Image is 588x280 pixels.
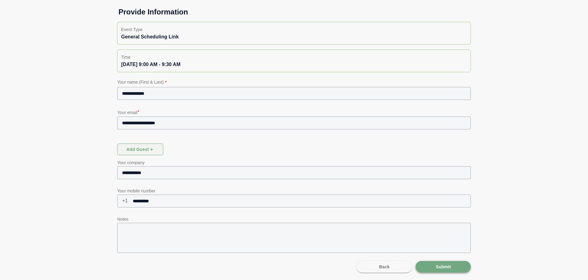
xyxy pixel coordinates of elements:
span: Submit [435,261,451,273]
button: Submit [416,261,471,273]
button: Add guest [117,144,163,155]
p: Your name (First & Last) [117,78,471,87]
p: Your mobile number [117,187,471,195]
button: Back [357,261,412,273]
h1: Provide Information [114,7,474,17]
span: Back [379,261,390,273]
p: Notes [117,215,471,223]
p: Event Type [121,26,467,33]
p: Time [121,53,467,61]
span: +1 [117,195,128,207]
p: Your company [117,159,471,166]
div: [DATE] 9:00 AM - 9:30 AM [121,61,467,68]
span: Add guest [126,144,155,155]
p: Your email [117,108,471,116]
div: General Scheduling Link [121,33,467,41]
